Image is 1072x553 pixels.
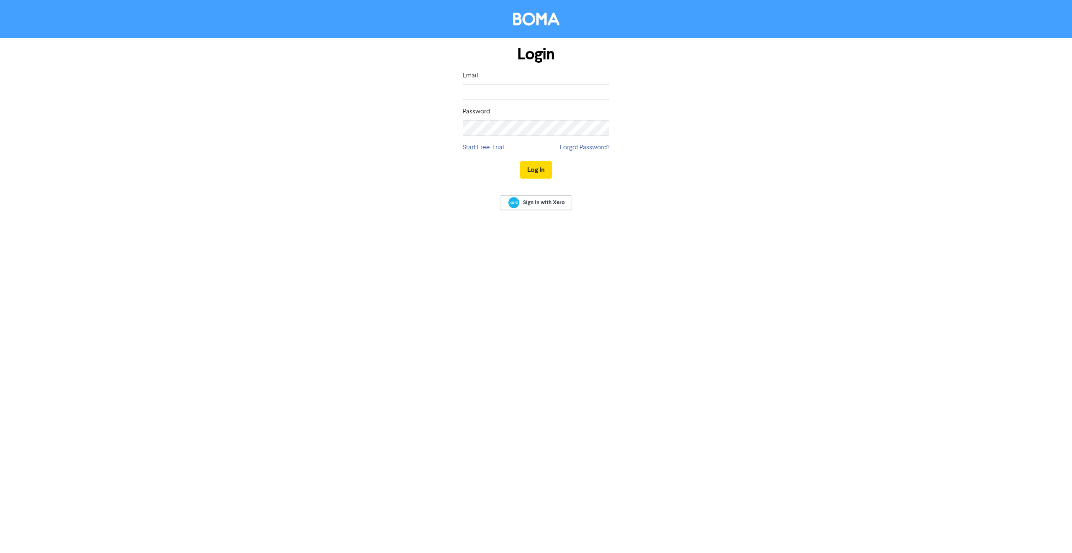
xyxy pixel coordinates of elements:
[463,107,490,117] label: Password
[560,143,609,153] a: Forgot Password?
[520,161,552,179] button: Log In
[523,199,565,206] span: Sign In with Xero
[508,197,519,208] img: Xero logo
[463,45,609,64] h1: Login
[513,13,559,26] img: BOMA Logo
[500,195,572,210] a: Sign In with Xero
[463,71,478,81] label: Email
[463,143,504,153] a: Start Free Trial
